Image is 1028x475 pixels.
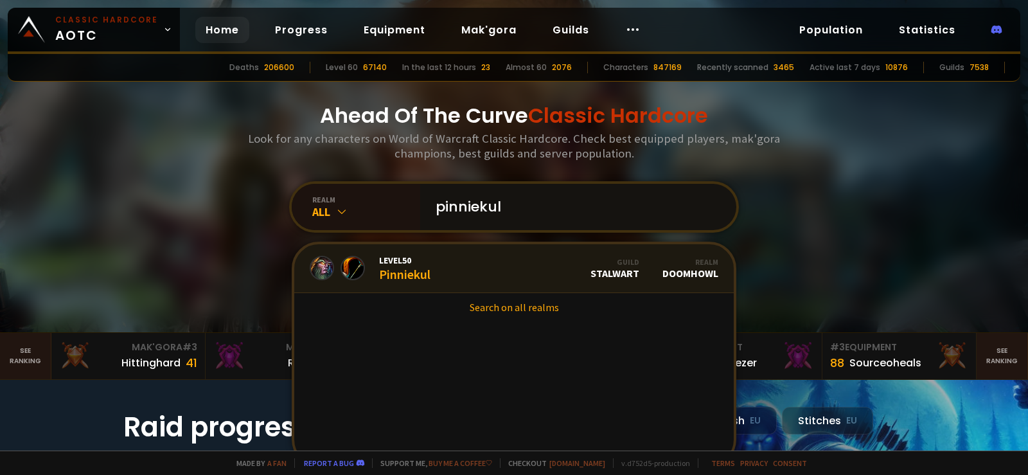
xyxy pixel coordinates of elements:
span: Made by [229,458,287,468]
span: AOTC [55,14,158,45]
div: Deaths [229,62,259,73]
a: Report a bug [304,458,354,468]
small: EU [750,415,761,427]
div: 7538 [970,62,989,73]
div: Sourceoheals [849,355,921,371]
a: a fan [267,458,287,468]
div: 88 [830,354,844,372]
a: Consent [773,458,807,468]
span: Support me, [372,458,492,468]
div: In the last 12 hours [402,62,476,73]
a: Level50PinniekulGuildStalwartRealmDoomhowl [294,244,734,293]
a: Search on all realms [294,293,734,321]
span: Checkout [500,458,605,468]
div: Stalwart [590,257,639,280]
input: Search a character... [428,184,721,230]
a: Home [195,17,249,43]
small: Classic Hardcore [55,14,158,26]
div: 23 [481,62,490,73]
div: Almost 60 [506,62,547,73]
div: 847169 [653,62,682,73]
span: Classic Hardcore [528,101,708,130]
div: 3465 [774,62,794,73]
div: Mak'Gora [59,341,197,354]
div: 10876 [885,62,908,73]
a: Mak'Gora#3Hittinghard41 [51,333,206,379]
div: Guild [590,257,639,267]
div: All [312,204,420,219]
div: Pinniekul [379,255,430,282]
a: Progress [265,17,338,43]
div: 206600 [264,62,294,73]
span: Level 50 [379,255,430,266]
a: Mak'gora [451,17,527,43]
h1: Raid progress [123,407,380,447]
a: Equipment [353,17,436,43]
div: Guilds [939,62,964,73]
div: 41 [186,354,197,372]
span: # 3 [830,341,845,354]
small: EU [846,415,857,427]
div: Characters [603,62,648,73]
div: Active last 7 days [810,62,880,73]
a: #3Equipment88Sourceoheals [822,333,977,379]
a: Terms [711,458,735,468]
a: [DOMAIN_NAME] [549,458,605,468]
div: Hittinghard [121,355,181,371]
a: Classic HardcoreAOTC [8,8,180,51]
div: Equipment [676,341,814,354]
div: Doomhowl [662,257,718,280]
div: Mak'Gora [213,341,351,354]
a: Statistics [889,17,966,43]
span: v. d752d5 - production [613,458,690,468]
div: 2076 [552,62,572,73]
div: Level 60 [326,62,358,73]
a: Population [789,17,873,43]
div: realm [312,195,420,204]
a: Seeranking [977,333,1028,379]
h3: Look for any characters on World of Warcraft Classic Hardcore. Check best equipped players, mak'g... [243,131,785,161]
div: 67140 [363,62,387,73]
a: Guilds [542,17,599,43]
span: # 3 [182,341,197,354]
div: Realm [662,257,718,267]
a: Privacy [740,458,768,468]
a: #2Equipment88Notafreezer [668,333,822,379]
h1: Ahead Of The Curve [320,100,708,131]
div: Equipment [830,341,968,354]
div: Rivench [288,355,328,371]
a: Mak'Gora#2Rivench100 [206,333,360,379]
a: Buy me a coffee [429,458,492,468]
div: Stitches [782,407,873,435]
div: Recently scanned [697,62,768,73]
